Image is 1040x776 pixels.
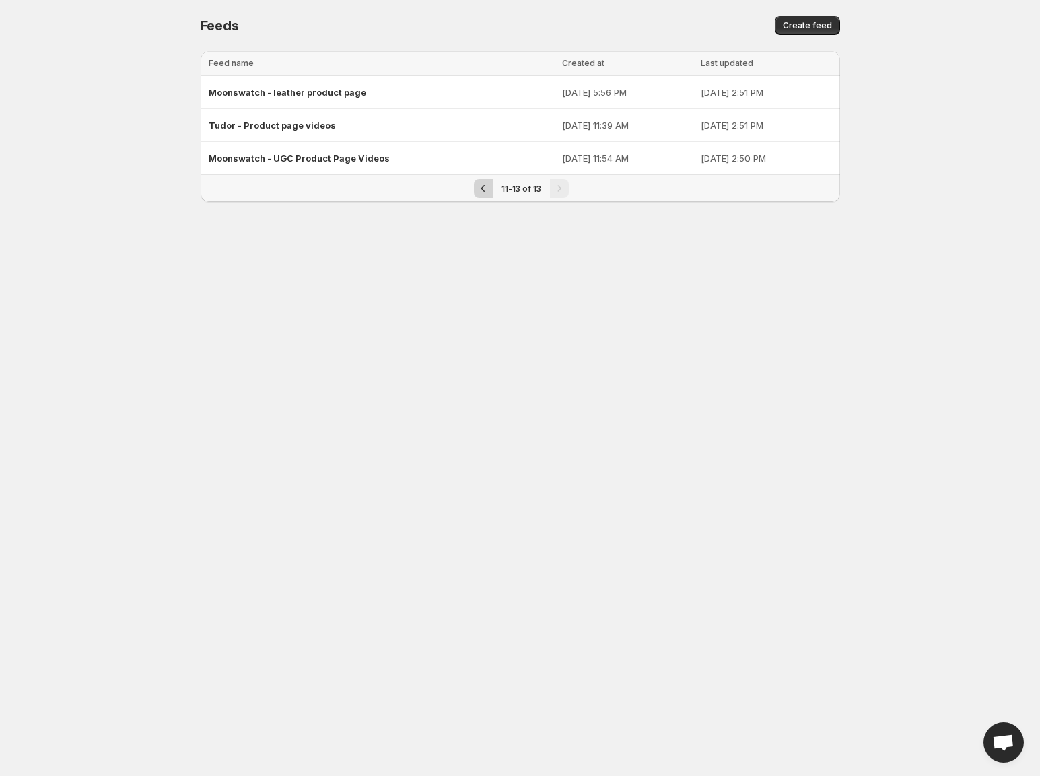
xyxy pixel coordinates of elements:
[701,58,753,68] span: Last updated
[562,58,604,68] span: Created at
[201,174,840,202] nav: Pagination
[209,58,254,68] span: Feed name
[201,17,239,34] span: Feeds
[775,16,840,35] button: Create feed
[209,87,366,98] span: Moonswatch - leather product page
[209,153,390,164] span: Moonswatch - UGC Product Page Videos
[783,20,832,31] span: Create feed
[983,722,1024,763] div: Open chat
[562,151,693,165] p: [DATE] 11:54 AM
[701,151,832,165] p: [DATE] 2:50 PM
[562,118,693,132] p: [DATE] 11:39 AM
[701,85,832,99] p: [DATE] 2:51 PM
[474,179,493,198] button: Previous
[209,120,336,131] span: Tudor - Product page videos
[562,85,693,99] p: [DATE] 5:56 PM
[501,184,541,194] span: 11-13 of 13
[701,118,832,132] p: [DATE] 2:51 PM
